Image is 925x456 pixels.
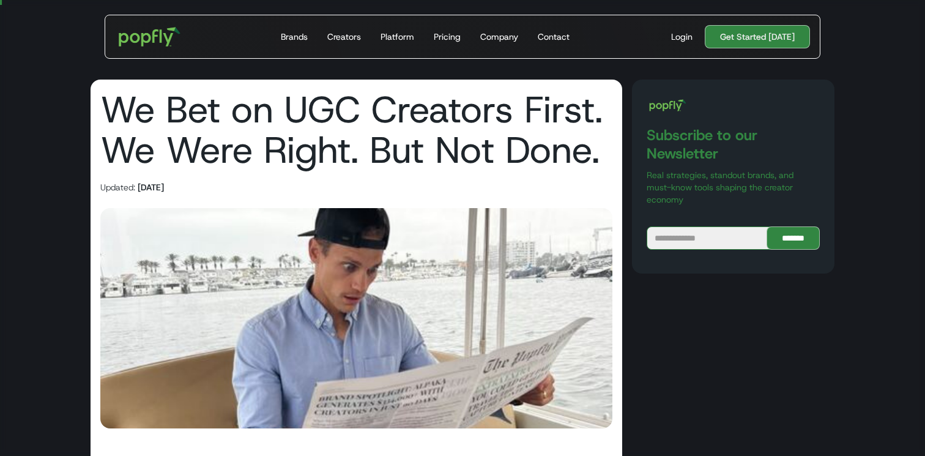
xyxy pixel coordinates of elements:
[381,31,414,43] div: Platform
[110,18,189,55] a: home
[322,15,366,58] a: Creators
[647,126,820,163] h3: Subscribe to our Newsletter
[327,31,361,43] div: Creators
[281,31,308,43] div: Brands
[100,181,135,193] div: Updated:
[475,15,523,58] a: Company
[434,31,461,43] div: Pricing
[533,15,574,58] a: Contact
[276,15,313,58] a: Brands
[647,169,820,206] p: Real strategies, standout brands, and must-know tools shaping the creator economy
[666,31,697,43] a: Login
[538,31,570,43] div: Contact
[376,15,419,58] a: Platform
[100,89,612,170] h1: We Bet on UGC Creators First. We Were Right. But Not Done.
[138,181,164,193] div: [DATE]
[429,15,466,58] a: Pricing
[671,31,693,43] div: Login
[480,31,518,43] div: Company
[705,25,810,48] a: Get Started [DATE]
[647,226,820,250] form: Blog Subscribe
